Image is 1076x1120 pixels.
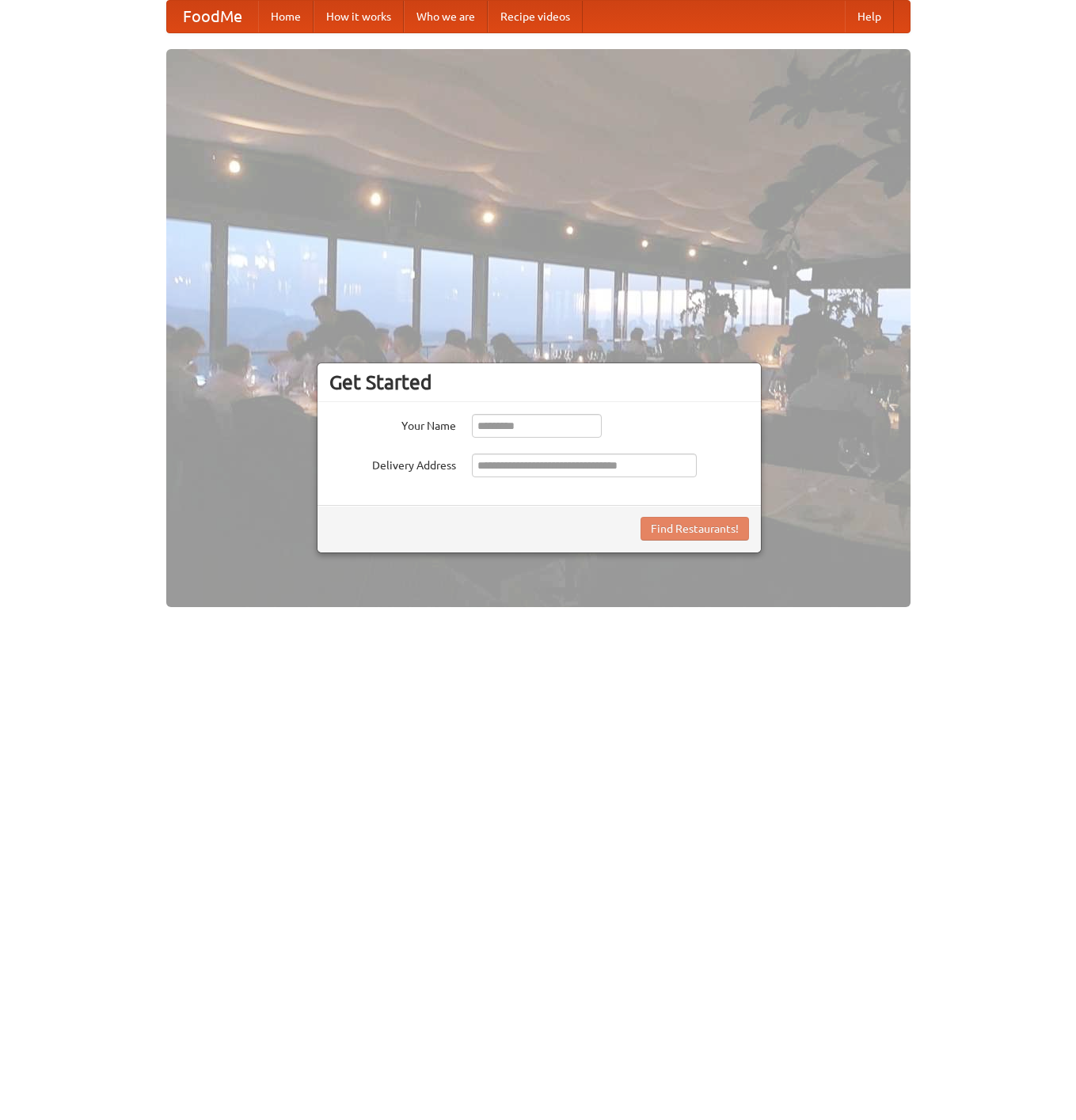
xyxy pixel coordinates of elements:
[258,1,314,32] a: Home
[329,414,456,434] label: Your Name
[329,454,456,473] label: Delivery Address
[404,1,488,32] a: Who we are
[314,1,404,32] a: How it works
[329,370,749,394] h3: Get Started
[167,1,258,32] a: FoodMe
[641,517,749,541] button: Find Restaurants!
[845,1,894,32] a: Help
[488,1,583,32] a: Recipe videos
